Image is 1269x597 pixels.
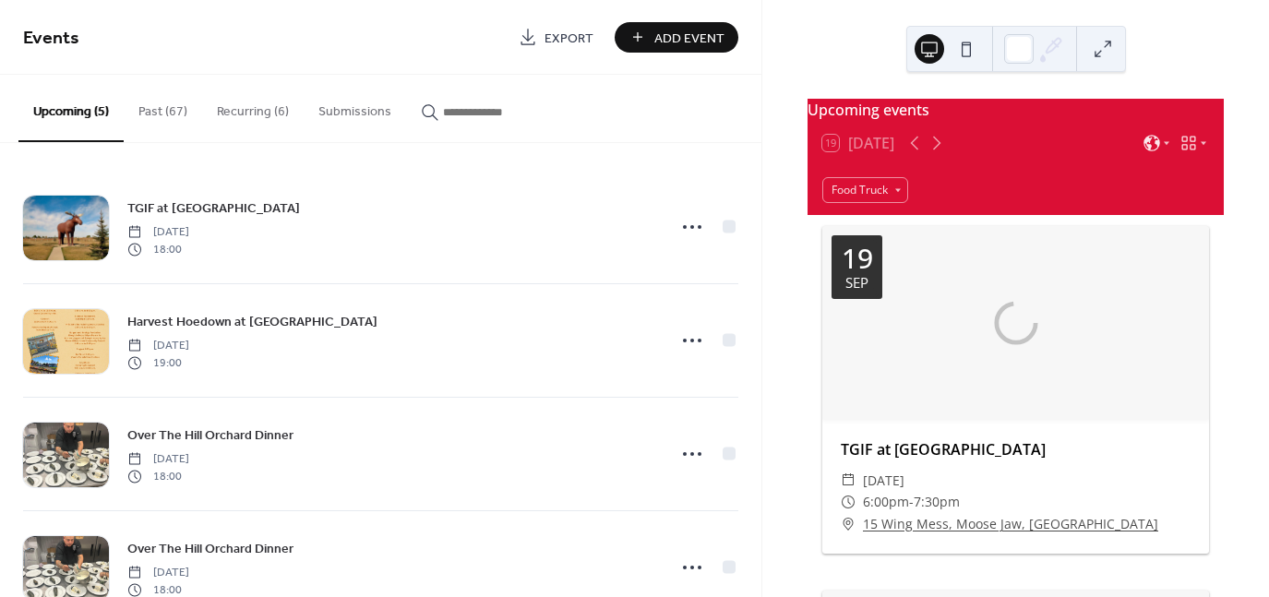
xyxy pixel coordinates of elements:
[127,451,189,468] span: [DATE]
[127,338,189,354] span: [DATE]
[505,22,607,53] a: Export
[127,197,300,219] a: TGIF at [GEOGRAPHIC_DATA]
[127,540,293,559] span: Over The Hill Orchard Dinner
[863,513,1158,535] a: 15 Wing Mess, Moose Jaw, [GEOGRAPHIC_DATA]
[841,491,856,513] div: ​
[615,22,738,53] button: Add Event
[909,491,914,513] span: -
[127,565,189,581] span: [DATE]
[842,245,873,272] div: 19
[841,470,856,492] div: ​
[845,276,868,290] div: Sep
[545,29,593,48] span: Export
[654,29,724,48] span: Add Event
[914,491,960,513] span: 7:30pm
[124,75,202,140] button: Past (67)
[127,224,189,241] span: [DATE]
[841,513,856,535] div: ​
[127,468,189,484] span: 18:00
[863,470,904,492] span: [DATE]
[304,75,406,140] button: Submissions
[863,491,909,513] span: 6:00pm
[18,75,124,142] button: Upcoming (5)
[127,354,189,371] span: 19:00
[127,311,377,332] a: Harvest Hoedown at [GEOGRAPHIC_DATA]
[127,241,189,257] span: 18:00
[127,199,300,219] span: TGIF at [GEOGRAPHIC_DATA]
[127,426,293,446] span: Over The Hill Orchard Dinner
[808,99,1224,121] div: Upcoming events
[127,538,293,559] a: Over The Hill Orchard Dinner
[202,75,304,140] button: Recurring (6)
[822,438,1209,460] div: TGIF at [GEOGRAPHIC_DATA]
[127,313,377,332] span: Harvest Hoedown at [GEOGRAPHIC_DATA]
[23,20,79,56] span: Events
[127,424,293,446] a: Over The Hill Orchard Dinner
